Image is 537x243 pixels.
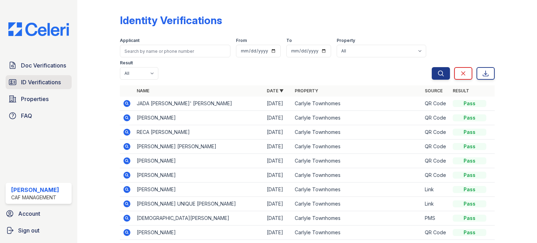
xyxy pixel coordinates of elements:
[134,125,264,140] td: RECA [PERSON_NAME]
[120,38,139,43] label: Applicant
[453,215,486,222] div: Pass
[264,125,292,140] td: [DATE]
[264,211,292,226] td: [DATE]
[3,223,74,237] a: Sign out
[337,38,355,43] label: Property
[6,58,72,72] a: Doc Verifications
[11,194,59,201] div: CAF Management
[134,154,264,168] td: [PERSON_NAME]
[422,97,450,111] td: QR Code
[264,111,292,125] td: [DATE]
[453,157,486,164] div: Pass
[453,114,486,121] div: Pass
[264,197,292,211] td: [DATE]
[422,111,450,125] td: QR Code
[134,197,264,211] td: [PERSON_NAME] UNIQUE [PERSON_NAME]
[11,186,59,194] div: [PERSON_NAME]
[453,229,486,236] div: Pass
[236,38,247,43] label: From
[264,168,292,183] td: [DATE]
[453,88,469,93] a: Result
[292,226,422,240] td: Carlyle Townhomes
[422,183,450,197] td: Link
[134,168,264,183] td: [PERSON_NAME]
[3,22,74,36] img: CE_Logo_Blue-a8612792a0a2168367f1c8372b55b34899dd931a85d93a1a3d3e32e68fde9ad4.png
[422,125,450,140] td: QR Code
[264,140,292,154] td: [DATE]
[292,140,422,154] td: Carlyle Townhomes
[453,143,486,150] div: Pass
[6,75,72,89] a: ID Verifications
[453,200,486,207] div: Pass
[134,140,264,154] td: [PERSON_NAME] [PERSON_NAME]
[295,88,318,93] a: Property
[264,154,292,168] td: [DATE]
[292,125,422,140] td: Carlyle Townhomes
[422,168,450,183] td: QR Code
[264,183,292,197] td: [DATE]
[120,60,133,66] label: Result
[292,183,422,197] td: Carlyle Townhomes
[6,92,72,106] a: Properties
[120,45,230,57] input: Search by name or phone number
[137,88,149,93] a: Name
[264,97,292,111] td: [DATE]
[292,154,422,168] td: Carlyle Townhomes
[18,226,40,235] span: Sign out
[134,111,264,125] td: [PERSON_NAME]
[422,140,450,154] td: QR Code
[425,88,443,93] a: Source
[18,209,40,218] span: Account
[134,211,264,226] td: [DEMOGRAPHIC_DATA][PERSON_NAME]
[292,211,422,226] td: Carlyle Townhomes
[453,186,486,193] div: Pass
[453,172,486,179] div: Pass
[422,211,450,226] td: PMS
[292,111,422,125] td: Carlyle Townhomes
[453,100,486,107] div: Pass
[21,78,61,86] span: ID Verifications
[292,97,422,111] td: Carlyle Townhomes
[21,112,32,120] span: FAQ
[264,226,292,240] td: [DATE]
[134,226,264,240] td: [PERSON_NAME]
[120,14,222,27] div: Identity Verifications
[6,109,72,123] a: FAQ
[453,129,486,136] div: Pass
[267,88,284,93] a: Date ▼
[21,61,66,70] span: Doc Verifications
[134,183,264,197] td: [PERSON_NAME]
[422,154,450,168] td: QR Code
[292,168,422,183] td: Carlyle Townhomes
[286,38,292,43] label: To
[422,197,450,211] td: Link
[3,207,74,221] a: Account
[134,97,264,111] td: JADA [PERSON_NAME]' [PERSON_NAME]
[292,197,422,211] td: Carlyle Townhomes
[21,95,49,103] span: Properties
[422,226,450,240] td: QR Code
